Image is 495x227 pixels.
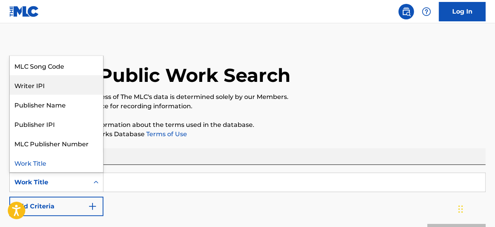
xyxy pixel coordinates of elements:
[88,202,97,211] img: 9d2ae6d4665cec9f34b9.svg
[9,120,486,130] p: Please for more information about the terms used in the database.
[10,56,103,75] div: MLC Song Code
[10,153,103,172] div: Work Title
[9,130,486,139] p: Please review the Musical Works Database
[9,197,103,216] button: Add Criteria
[145,130,187,138] a: Terms of Use
[402,7,411,16] img: search
[399,4,414,19] a: Public Search
[10,114,103,133] div: Publisher IPI
[9,6,39,17] img: MLC Logo
[419,4,434,19] div: Help
[10,95,103,114] div: Publisher Name
[9,102,486,111] p: It is not an authoritative source for recording information.
[456,190,495,227] iframe: Chat Widget
[458,198,463,221] div: Drag
[9,92,486,102] p: The accuracy and completeness of The MLC's data is determined solely by our Members.
[439,2,486,21] a: Log In
[9,64,290,87] h1: The MLC Public Work Search
[10,75,103,95] div: Writer IPI
[422,7,431,16] img: help
[14,178,84,187] div: Work Title
[10,133,103,153] div: MLC Publisher Number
